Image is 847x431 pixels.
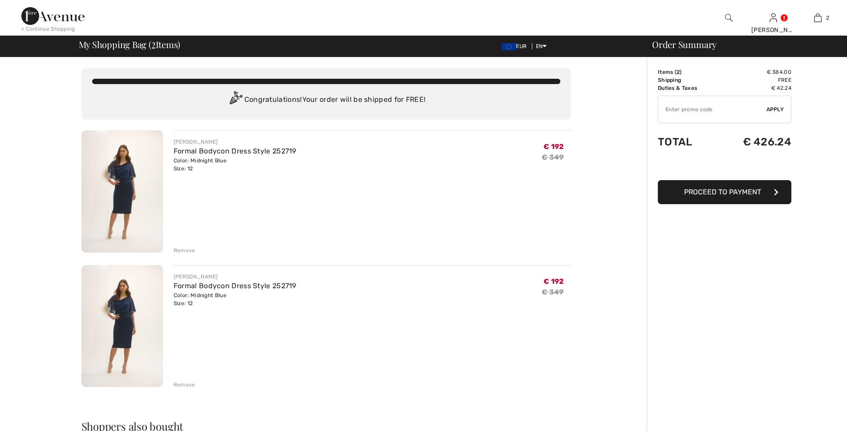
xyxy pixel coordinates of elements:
img: 1ère Avenue [21,7,85,25]
img: Euro [502,43,516,50]
a: Formal Bodycon Dress Style 252719 [174,282,296,290]
span: Apply [766,105,784,113]
span: Proceed to Payment [684,188,761,196]
a: Sign In [770,13,777,22]
span: 2 [826,14,829,22]
td: € 42.24 [717,84,791,92]
img: My Info [770,12,777,23]
img: Formal Bodycon Dress Style 252719 [81,265,163,387]
input: Promo code [658,96,766,123]
div: Remove [174,246,195,254]
div: < Continue Shopping [21,25,75,33]
td: Free [717,76,791,84]
s: € 349 [542,153,564,161]
div: [PERSON_NAME] [174,138,296,146]
div: Order Summary [641,40,842,49]
span: 2 [151,38,156,49]
div: Remove [174,381,195,389]
img: My Bag [814,12,822,23]
div: [PERSON_NAME] [174,273,296,281]
div: [PERSON_NAME] [751,25,795,35]
button: Proceed to Payment [658,180,791,204]
span: 2 [677,69,680,75]
td: Total [658,127,717,157]
span: € 192 [543,142,564,151]
img: search the website [725,12,733,23]
span: My Shopping Bag ( Items) [79,40,181,49]
iframe: PayPal [658,157,791,177]
td: Shipping [658,76,717,84]
div: Color: Midnight Blue Size: 12 [174,157,296,173]
td: Duties & Taxes [658,84,717,92]
div: Congratulations! Your order will be shipped for FREE! [92,91,560,109]
span: € 192 [543,277,564,286]
a: Formal Bodycon Dress Style 252719 [174,147,296,155]
td: € 426.24 [717,127,791,157]
img: Congratulation2.svg [227,91,244,109]
a: 2 [796,12,839,23]
span: EN [536,43,547,49]
div: Color: Midnight Blue Size: 12 [174,291,296,307]
img: Formal Bodycon Dress Style 252719 [81,130,163,253]
td: € 384.00 [717,68,791,76]
td: Items ( ) [658,68,717,76]
span: EUR [502,43,530,49]
s: € 349 [542,288,564,296]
